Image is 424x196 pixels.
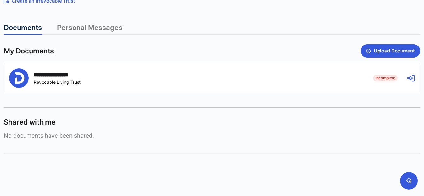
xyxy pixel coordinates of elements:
[361,44,420,58] button: Upload Document
[4,46,54,56] span: My Documents
[9,68,29,88] img: Person
[4,132,420,139] span: No documents have been shared.
[57,23,122,35] a: Personal Messages
[373,75,398,81] span: Incomplete
[4,23,42,35] a: Documents
[4,118,56,127] span: Shared with me
[34,79,81,85] div: Revocable Living Trust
